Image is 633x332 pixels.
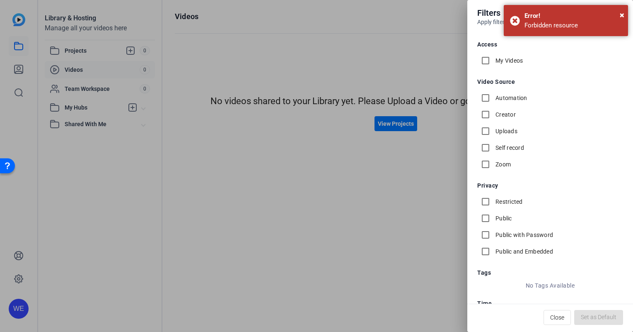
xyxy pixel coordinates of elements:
[550,310,564,325] span: Close
[477,7,623,19] h4: Filters
[494,110,516,119] label: Creator
[544,310,571,325] button: Close
[524,21,622,30] div: Forbidden resource
[477,300,623,306] h5: Time
[494,198,523,206] label: Restricted
[477,183,623,188] h5: Privacy
[620,9,624,21] button: Close
[477,270,623,276] h5: Tags
[620,10,624,20] span: ×
[494,144,524,152] label: Self record
[494,127,517,135] label: Uploads
[494,247,553,256] label: Public and Embedded
[477,79,623,85] h5: Video Source
[494,160,511,168] label: Zoom
[494,94,527,102] label: Automation
[494,231,553,239] label: Public with Password
[494,56,523,65] label: My Videos
[477,41,623,47] h5: Access
[524,11,622,21] div: Error!
[477,281,623,290] p: No Tags Available
[477,19,623,25] h6: Apply filters to videos
[494,214,512,222] label: Public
